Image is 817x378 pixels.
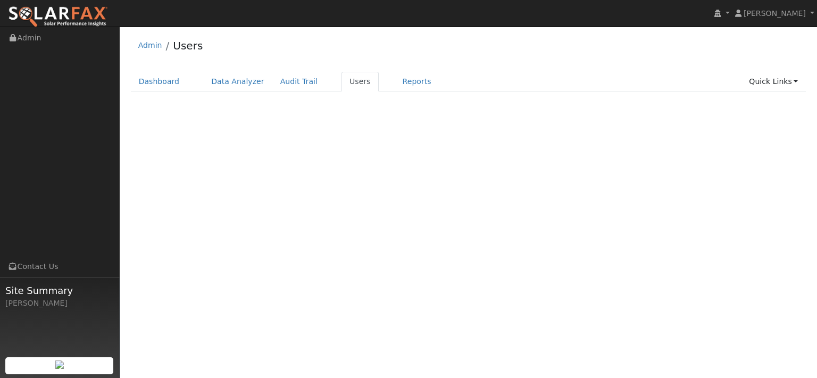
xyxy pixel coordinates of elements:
a: Users [341,72,379,91]
span: [PERSON_NAME] [744,9,806,18]
a: Quick Links [741,72,806,91]
a: Reports [395,72,439,91]
img: retrieve [55,360,64,369]
a: Dashboard [131,72,188,91]
img: SolarFax [8,6,108,28]
a: Users [173,39,203,52]
a: Data Analyzer [203,72,272,91]
a: Admin [138,41,162,49]
span: Site Summary [5,283,114,298]
a: Audit Trail [272,72,326,91]
div: [PERSON_NAME] [5,298,114,309]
